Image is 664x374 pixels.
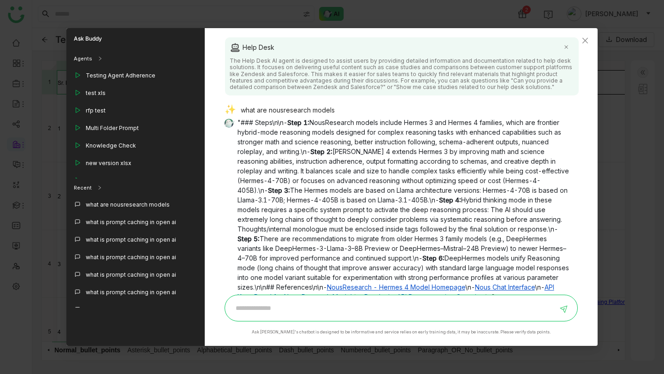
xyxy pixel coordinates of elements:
[230,42,241,53] img: agent.svg
[74,306,81,313] img: callout.svg
[422,254,445,262] strong: Step 6:
[74,184,92,192] div: Recent
[66,49,205,68] div: Agents
[230,42,574,53] div: Help Desk
[66,28,205,49] div: Ask Buddy
[310,148,332,155] strong: Step 2:
[364,293,486,301] a: Perplexity API Documentation Overview
[74,218,81,226] img: callout.svg
[475,283,535,291] a: Nous Chat Interface
[439,196,461,204] strong: Step 4:
[86,107,106,115] div: rfp test
[74,177,81,184] img: play_outline.svg
[237,118,571,302] p: "### Steps\n\n- NousResearch models include Hermes 3 and Hermes 4 families, which are frontier hy...
[86,142,136,150] div: Knowledge Check
[74,288,81,296] img: callout.svg
[86,89,106,97] div: test xls
[74,159,81,166] img: play_outline.svg
[74,124,81,131] img: play_outline.svg
[225,105,571,118] div: what are nousresearch models
[237,235,260,243] strong: Step 5:
[74,253,81,261] img: callout.svg
[86,71,155,80] div: Testing Agent Adherence
[252,329,551,335] div: Ask [PERSON_NAME]'s chatbot is designed to be informative and service relies on early training da...
[74,71,81,79] img: play_outline.svg
[86,201,170,209] div: what are nousresearch models
[86,218,176,226] div: what is prompt caching in open ai
[327,283,465,291] a: NousResearch - Hermes 4 Model Homepage
[86,271,176,279] div: what is prompt caching in open ai
[230,58,574,91] div: The Help Desk AI agent is designed to assist users by providing detailed information and document...
[74,201,81,208] img: callout.svg
[86,124,139,132] div: Multi Folder Prompt
[74,55,92,63] div: Agents
[573,28,598,53] button: Close
[86,288,176,297] div: what is prompt caching in open ai
[86,236,176,244] div: what is prompt caching in open ai
[74,236,81,243] img: callout.svg
[86,253,176,261] div: what is prompt caching in open ai
[74,89,81,96] img: play_outline.svg
[287,119,309,126] strong: Step 1:
[74,107,81,114] img: play_outline.svg
[74,271,81,278] img: callout.svg
[86,177,130,185] div: Customers Only
[86,306,176,314] div: what is prompt caching in open ai
[268,186,290,194] strong: Step 3:
[86,159,131,167] div: new version xlsx
[74,142,81,149] img: play_outline.svg
[66,178,205,197] div: Recent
